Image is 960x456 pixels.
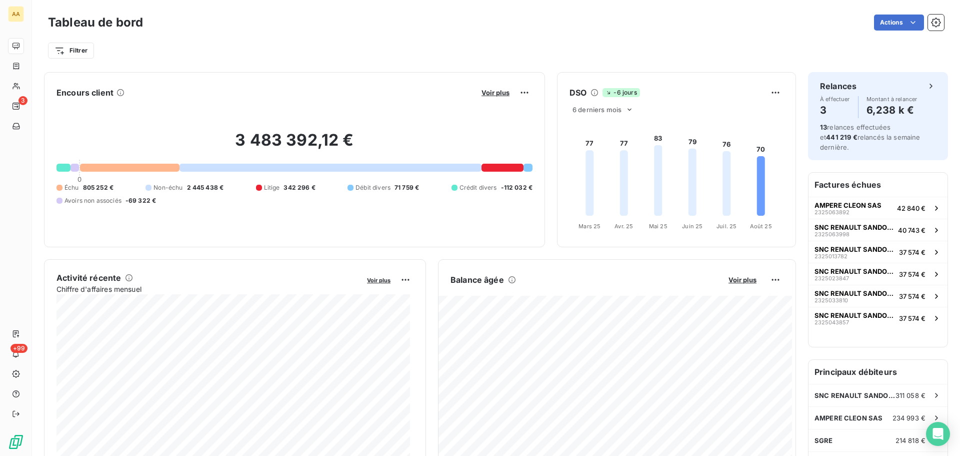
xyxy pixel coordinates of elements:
h6: Principaux débiteurs [808,360,947,384]
button: Voir plus [478,88,512,97]
span: Crédit divers [459,183,497,192]
span: 2 445 438 € [187,183,224,192]
span: 0 [77,175,81,183]
span: -112 032 € [501,183,533,192]
span: 441 219 € [826,133,857,141]
span: Montant à relancer [866,96,917,102]
tspan: Juil. 25 [716,223,736,230]
button: Voir plus [364,275,393,284]
span: 2325033810 [814,297,848,303]
span: 2325063892 [814,209,849,215]
button: Filtrer [48,43,94,59]
span: AMPERE CLEON SAS [814,201,881,209]
h6: Balance âgée [450,274,504,286]
span: 805 252 € [83,183,113,192]
span: 2325023847 [814,275,849,281]
span: SNC RENAULT SANDOUVILLE [814,245,895,253]
span: 2325013782 [814,253,847,259]
span: Avoirs non associés [64,196,121,205]
span: 3 [18,96,27,105]
span: Voir plus [367,277,390,284]
h4: 6,238 k € [866,102,917,118]
span: Litige [264,183,280,192]
h3: Tableau de bord [48,14,143,32]
button: Voir plus [725,275,759,284]
span: 2325063998 [814,231,849,237]
div: Open Intercom Messenger [926,422,950,446]
tspan: Mars 25 [578,223,600,230]
span: 42 840 € [897,204,925,212]
tspan: Août 25 [750,223,772,230]
span: Voir plus [728,276,756,284]
button: SNC RENAULT SANDOUVILLE232502384737 574 € [808,263,947,285]
img: Logo LeanPay [8,434,24,450]
span: SNC RENAULT SANDOUVILLE [814,289,895,297]
span: Chiffre d'affaires mensuel [56,284,360,294]
h6: Encours client [56,87,113,99]
span: SNC RENAULT SANDOUVILLE [814,223,894,231]
button: SNC RENAULT SANDOUVILLE232501378237 574 € [808,241,947,263]
span: À effectuer [820,96,850,102]
tspan: Avr. 25 [614,223,633,230]
span: 6 derniers mois [572,106,621,114]
span: SNC RENAULT SANDOUVILLE [814,311,895,319]
span: SNC RENAULT SANDOUVILLE [814,391,895,399]
h4: 3 [820,102,850,118]
span: SNC RENAULT SANDOUVILLE [814,267,895,275]
h2: 3 483 392,12 € [56,130,532,160]
span: +99 [10,344,27,353]
span: 2325043857 [814,319,849,325]
button: SNC RENAULT SANDOUVILLE232506399840 743 € [808,219,947,241]
button: SNC RENAULT SANDOUVILLE232504385737 574 € [808,307,947,329]
button: SNC RENAULT SANDOUVILLE232503381037 574 € [808,285,947,307]
span: Voir plus [481,89,509,97]
span: Non-échu [153,183,182,192]
span: relances effectuées et relancés la semaine dernière. [820,123,920,151]
span: 37 574 € [899,270,925,278]
span: 214 818 € [895,436,925,444]
div: AA [8,6,24,22]
span: 13 [820,123,827,131]
span: 311 058 € [895,391,925,399]
span: 40 743 € [898,226,925,234]
tspan: Mai 25 [649,223,667,230]
tspan: Juin 25 [682,223,702,230]
span: AMPERE CLEON SAS [814,414,882,422]
span: 37 574 € [899,292,925,300]
button: Actions [874,15,924,31]
span: 342 296 € [283,183,315,192]
span: 71 759 € [394,183,419,192]
span: 37 574 € [899,314,925,322]
span: Échu [64,183,79,192]
a: 3 [8,98,23,114]
span: SGRE [814,436,833,444]
span: -69 322 € [125,196,156,205]
h6: Activité récente [56,272,121,284]
h6: Relances [820,80,856,92]
h6: Factures échues [808,173,947,197]
span: -6 jours [602,88,639,97]
span: 37 574 € [899,248,925,256]
h6: DSO [569,87,586,99]
span: Débit divers [355,183,390,192]
span: 234 993 € [892,414,925,422]
button: AMPERE CLEON SAS232506389242 840 € [808,197,947,219]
